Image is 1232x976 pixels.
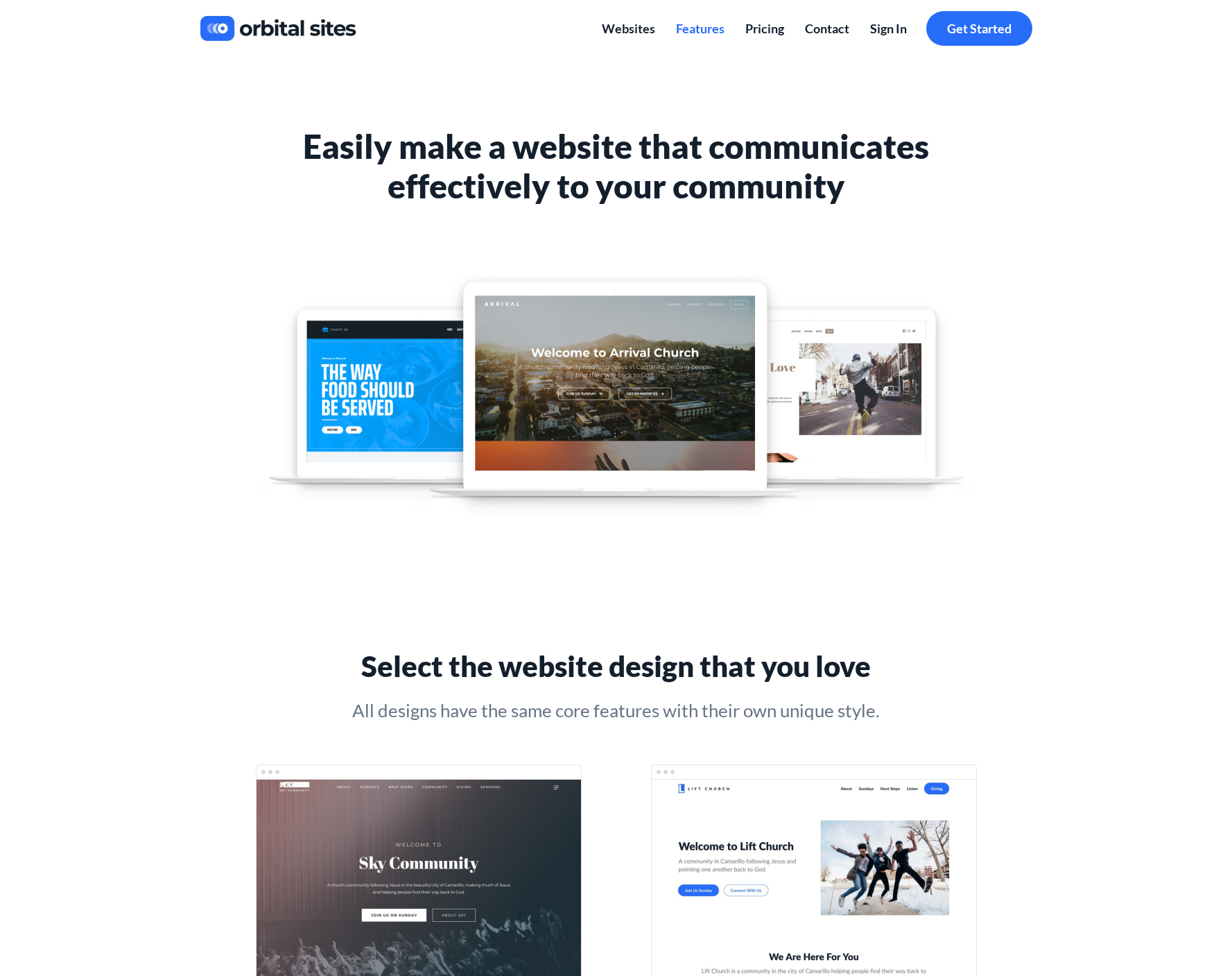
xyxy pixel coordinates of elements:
p: All designs have the same core features with their own unique style. [256,698,977,723]
span: Sign In [870,21,907,36]
a: Pricing [735,11,795,46]
a: Get Started [926,11,1032,46]
span: Pricing [745,21,784,36]
img: a830013a-b469-4526-b329-771b379920ab.jpg [200,10,356,46]
img: a5112586-9ddc-436b-af21-387deb537945.jpg [256,261,977,538]
span: Get Started [947,21,1012,36]
span: Contact [805,21,849,36]
a: Features [666,11,735,46]
span: Features [676,21,725,36]
span: Websites [602,21,655,36]
a: Websites [591,11,666,46]
a: Contact [795,11,860,46]
p: Select the website design that you love [256,649,977,684]
a: Sign In [860,11,917,46]
p: Easily make a website that communicates effectively to your community [256,126,977,205]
